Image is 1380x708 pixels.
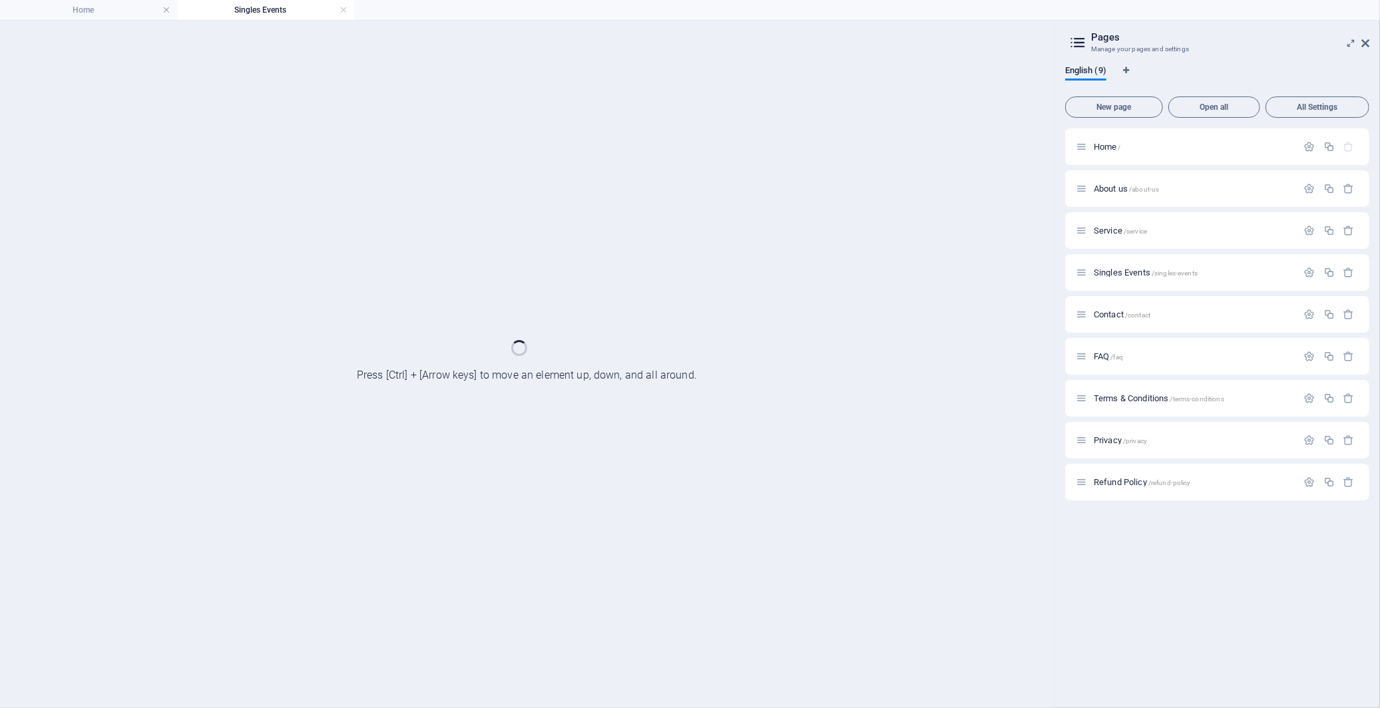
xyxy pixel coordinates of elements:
div: Remove [1343,393,1355,404]
div: Privacy/privacy [1090,436,1297,444]
div: Remove [1343,225,1355,236]
div: Duplicate [1323,476,1335,488]
div: Language Tabs [1065,66,1369,91]
span: /about-us [1129,186,1159,193]
div: Remove [1343,309,1355,320]
div: Settings [1304,141,1315,152]
div: Settings [1304,183,1315,194]
span: All Settings [1271,103,1363,111]
div: Remove [1343,183,1355,194]
div: Duplicate [1323,141,1335,152]
span: Click to open page [1094,226,1147,236]
span: /contact [1125,311,1150,319]
span: Click to open page [1094,142,1121,152]
span: Click to open page [1094,435,1147,445]
button: Open all [1168,96,1260,118]
span: Click to open page [1094,477,1191,487]
div: Service/service [1090,226,1297,235]
div: Settings [1304,393,1315,404]
div: Settings [1304,351,1315,362]
div: The startpage cannot be deleted [1343,141,1355,152]
div: Home/ [1090,142,1297,151]
button: All Settings [1265,96,1369,118]
button: New page [1065,96,1163,118]
div: Refund Policy/refund-policy [1090,478,1297,486]
h3: Manage your pages and settings [1091,43,1343,55]
span: / [1118,144,1121,151]
h4: Singles Events [177,3,354,17]
span: Click to open page [1094,184,1159,194]
div: Terms & Conditions/terms-conditions [1090,394,1297,403]
div: Duplicate [1323,435,1335,446]
div: Contact/contact [1090,310,1297,319]
h2: Pages [1091,31,1369,43]
div: Settings [1304,225,1315,236]
span: /faq [1111,353,1124,361]
div: Duplicate [1323,183,1335,194]
div: About us/about-us [1090,184,1297,193]
span: Click to open page [1094,309,1150,319]
div: Remove [1343,351,1355,362]
span: New page [1071,103,1157,111]
div: Settings [1304,435,1315,446]
div: Settings [1304,476,1315,488]
div: Duplicate [1323,309,1335,320]
div: Duplicate [1323,351,1335,362]
span: /service [1124,228,1147,235]
div: Settings [1304,267,1315,278]
div: Duplicate [1323,225,1335,236]
span: /singles-events [1152,269,1198,277]
span: English (9) [1065,63,1106,81]
div: Remove [1343,267,1355,278]
span: /terms-conditions [1170,395,1224,403]
div: FAQ/faq [1090,352,1297,361]
span: Click to open page [1094,393,1224,403]
span: Click to open page [1094,351,1123,361]
span: Open all [1174,103,1254,111]
div: Remove [1343,476,1355,488]
span: /refund-policy [1148,479,1191,486]
div: Settings [1304,309,1315,320]
div: Duplicate [1323,393,1335,404]
span: Singles Events [1094,267,1198,277]
div: Singles Events/singles-events [1090,268,1297,277]
span: /privacy [1123,437,1147,444]
div: Remove [1343,435,1355,446]
div: Duplicate [1323,267,1335,278]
